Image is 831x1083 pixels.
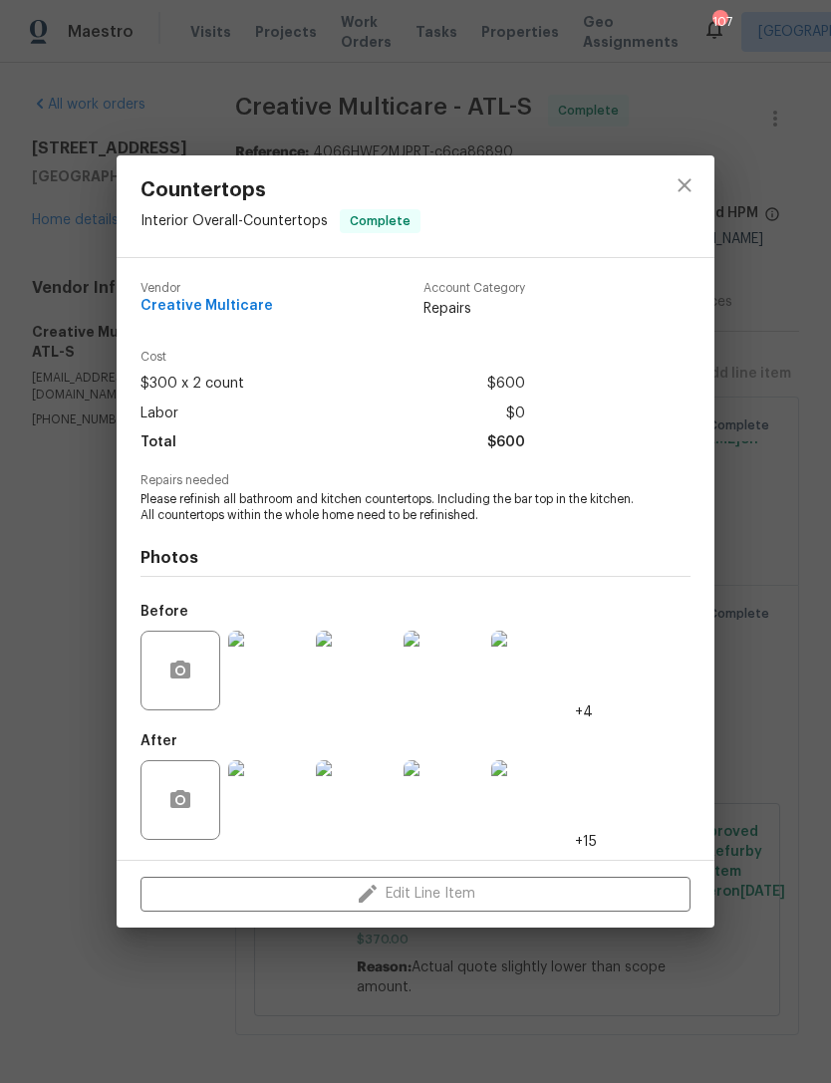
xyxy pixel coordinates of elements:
button: close [661,161,708,209]
span: Cost [140,351,525,364]
span: Repairs needed [140,474,691,487]
span: Interior Overall - Countertops [140,214,328,228]
span: Complete [342,211,418,231]
span: Vendor [140,282,273,295]
span: Please refinish all bathroom and kitchen countertops. Including the bar top in the kitchen. All c... [140,491,636,525]
span: $0 [506,400,525,428]
span: +4 [575,702,593,722]
span: $300 x 2 count [140,370,244,399]
div: 107 [712,12,726,32]
span: $600 [487,428,525,457]
h4: Photos [140,548,691,568]
span: Countertops [140,179,420,201]
h5: After [140,734,177,748]
span: Total [140,428,176,457]
span: +15 [575,832,597,852]
span: Repairs [423,299,525,319]
span: Creative Multicare [140,299,273,314]
span: $600 [487,370,525,399]
h5: Before [140,605,188,619]
span: Account Category [423,282,525,295]
span: Labor [140,400,178,428]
